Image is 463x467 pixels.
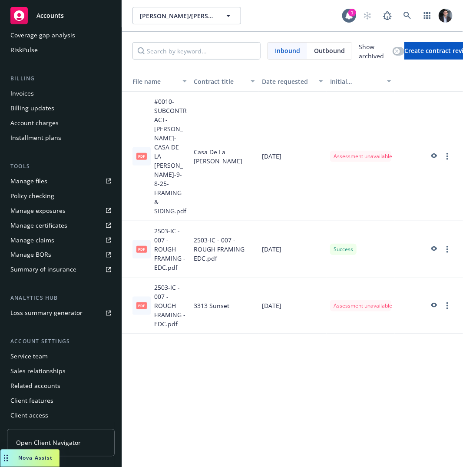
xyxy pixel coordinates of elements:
[442,301,453,311] a: more
[258,71,327,92] button: Date requested
[334,302,388,310] span: Assessment unavailable
[140,11,215,20] span: [PERSON_NAME]/[PERSON_NAME] Construction, Inc.
[136,302,147,309] span: pdf
[348,9,356,17] div: 1
[10,43,38,57] div: RiskPulse
[36,12,64,19] span: Accounts
[0,450,11,467] div: Drag to move
[154,226,187,272] div: 2503-IC - 007 - ROUGH FRAMING - EDC.pdf
[359,42,389,60] span: Show archived
[7,306,115,320] a: Loss summary generator
[334,152,388,160] span: Assessment unavailable
[7,189,115,203] a: Policy checking
[10,219,67,232] div: Manage certificates
[10,204,66,218] div: Manage exposures
[154,97,187,215] div: #0010-SUBCONTRACT-[PERSON_NAME]-CASA DE LA [PERSON_NAME]-9-8-25-FRAMING & SIDING.pdf
[7,101,115,115] a: Billing updates
[419,7,436,24] a: Switch app
[7,28,115,42] a: Coverage gap analysis
[330,77,365,104] span: Initial Assessment Status
[10,28,75,42] div: Coverage gap analysis
[194,77,245,86] div: Contract title
[10,306,83,320] div: Loss summary generator
[0,450,60,467] button: Nova Assist
[16,438,81,447] span: Open Client Navigator
[10,131,61,145] div: Installment plans
[7,233,115,247] a: Manage claims
[10,189,54,203] div: Policy checking
[262,77,314,86] div: Date requested
[268,43,307,59] span: Inbound
[126,77,177,86] div: Toggle SortBy
[314,46,345,55] span: Outbound
[7,204,115,218] a: Manage exposures
[428,151,439,162] a: preview
[7,350,115,364] a: Service team
[7,364,115,378] a: Sales relationships
[7,263,115,277] a: Summary of insurance
[7,162,115,171] div: Tools
[258,278,327,334] div: [DATE]
[7,116,115,130] a: Account charges
[136,153,147,159] span: pdf
[10,263,76,277] div: Summary of insurance
[7,219,115,232] a: Manage certificates
[7,174,115,188] a: Manage files
[10,364,66,378] div: Sales relationships
[190,71,258,92] button: Contract title
[442,244,453,255] a: more
[307,43,352,59] span: Outbound
[399,7,416,24] a: Search
[428,301,439,311] a: preview
[10,409,48,423] div: Client access
[10,394,53,408] div: Client features
[439,9,453,23] img: photo
[7,409,115,423] a: Client access
[330,77,382,86] div: Toggle SortBy
[190,278,258,334] div: 3313 Sunset
[7,3,115,28] a: Accounts
[7,294,115,303] div: Analytics hub
[428,244,439,255] a: preview
[126,77,177,86] div: File name
[190,221,258,278] div: 2503-IC - 007 - ROUGH FRAMING - EDC.pdf
[7,338,115,346] div: Account settings
[10,116,59,130] div: Account charges
[442,151,453,162] a: more
[7,86,115,100] a: Invoices
[154,283,187,328] div: 2503-IC - 007 - ROUGH FRAMING - EDC.pdf
[10,233,54,247] div: Manage claims
[190,92,258,221] div: Casa De La [PERSON_NAME]
[258,92,327,221] div: [DATE]
[334,245,353,253] span: Success
[7,131,115,145] a: Installment plans
[359,7,376,24] a: Start snowing
[7,248,115,262] a: Manage BORs
[132,42,261,60] input: Search by keyword...
[7,74,115,83] div: Billing
[10,174,47,188] div: Manage files
[275,46,300,55] span: Inbound
[18,454,53,462] span: Nova Assist
[136,246,147,252] span: pdf
[7,43,115,57] a: RiskPulse
[10,379,60,393] div: Related accounts
[258,221,327,278] div: [DATE]
[379,7,396,24] a: Report a Bug
[10,86,34,100] div: Invoices
[132,7,241,24] button: [PERSON_NAME]/[PERSON_NAME] Construction, Inc.
[10,350,48,364] div: Service team
[10,248,51,262] div: Manage BORs
[10,101,54,115] div: Billing updates
[7,394,115,408] a: Client features
[7,379,115,393] a: Related accounts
